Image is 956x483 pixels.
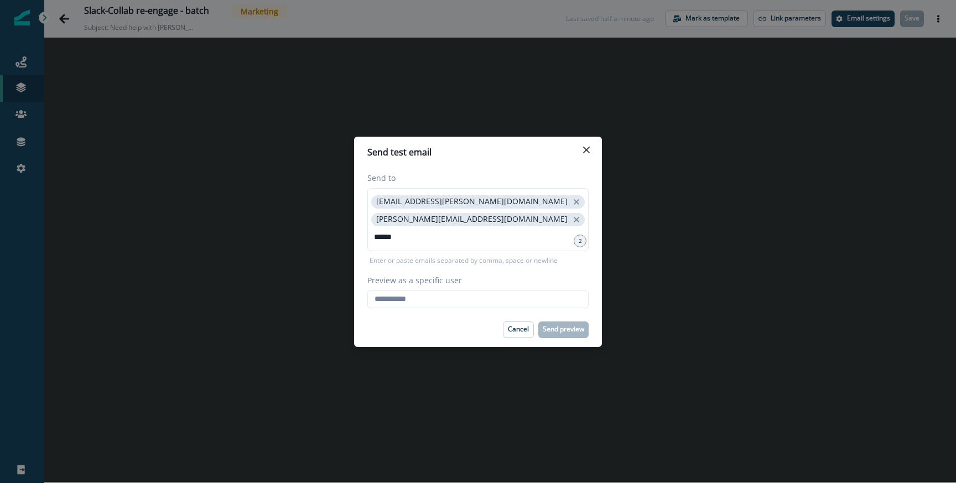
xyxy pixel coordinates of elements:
button: Cancel [503,321,534,338]
p: Enter or paste emails separated by comma, space or newline [367,256,560,266]
button: close [571,196,582,207]
button: Close [578,141,595,159]
div: 2 [574,235,586,247]
p: Send test email [367,146,432,159]
p: Send preview [543,325,584,333]
button: Send preview [538,321,589,338]
button: close [571,214,582,225]
p: Cancel [508,325,529,333]
p: [PERSON_NAME][EMAIL_ADDRESS][DOMAIN_NAME] [376,215,568,224]
p: [EMAIL_ADDRESS][PERSON_NAME][DOMAIN_NAME] [376,197,568,206]
label: Send to [367,172,582,184]
label: Preview as a specific user [367,274,582,286]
